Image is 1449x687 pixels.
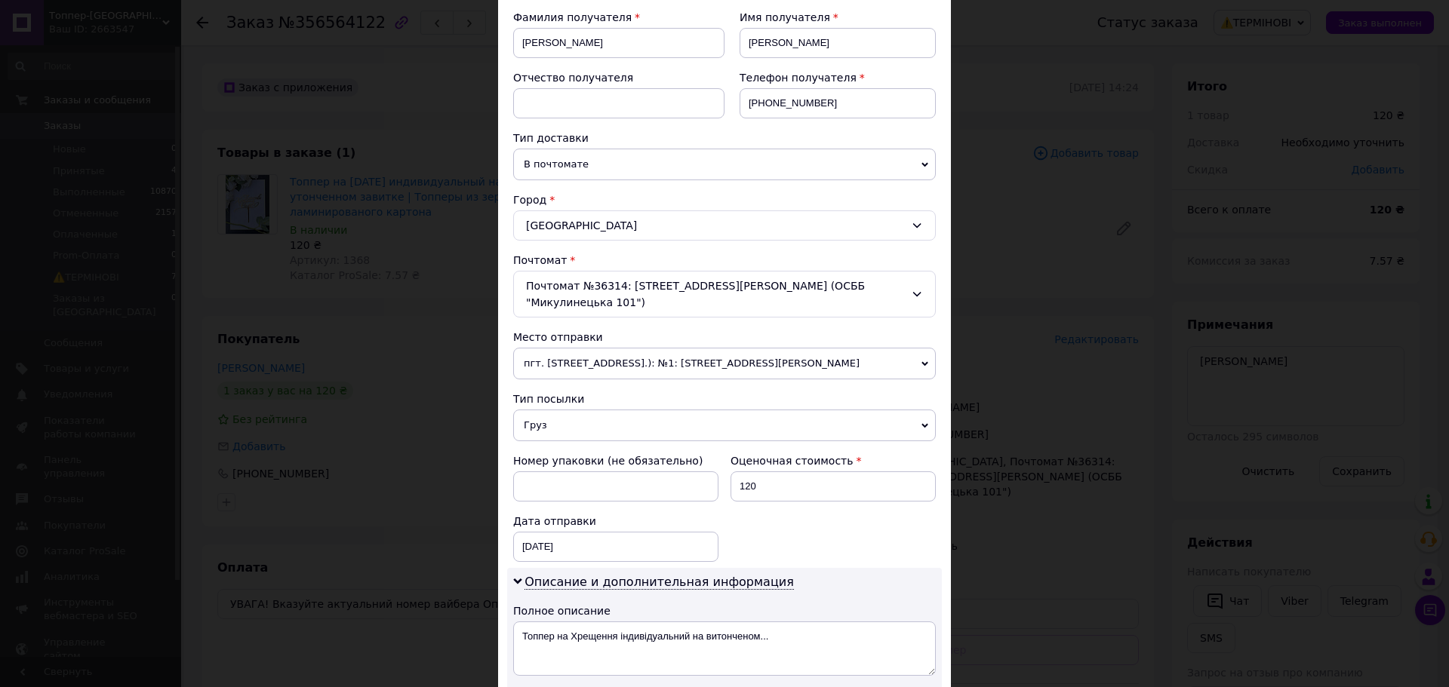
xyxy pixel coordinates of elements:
[513,210,936,241] div: [GEOGRAPHIC_DATA]
[740,88,936,118] input: +380
[513,271,936,317] div: Почтомат №36314: [STREET_ADDRESS][PERSON_NAME] (ОСББ "Микулинецька 101")
[513,348,936,379] span: пгт. [STREET_ADDRESS].): №1: [STREET_ADDRESS][PERSON_NAME]
[513,331,603,343] span: Место отправки
[513,149,936,180] span: В почтомате
[513,621,936,676] textarea: Топпер на Хрещення індивідуальний на витонченом...
[513,253,936,268] div: Почтомат
[731,453,936,468] div: Оценочная стоимость
[525,575,794,590] span: Описание и дополнительная информация
[513,409,936,441] span: Груз
[513,72,633,84] span: Отчество получателя
[740,72,857,84] span: Телефон получателя
[740,11,830,23] span: Имя получателя
[513,453,718,468] div: Номер упаковки (не обязательно)
[513,192,936,207] div: Город
[513,603,936,618] div: Полное описание
[513,393,584,405] span: Тип посылки
[513,514,718,529] div: Дата отправки
[513,132,589,144] span: Тип доставки
[513,11,632,23] span: Фамилия получателя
